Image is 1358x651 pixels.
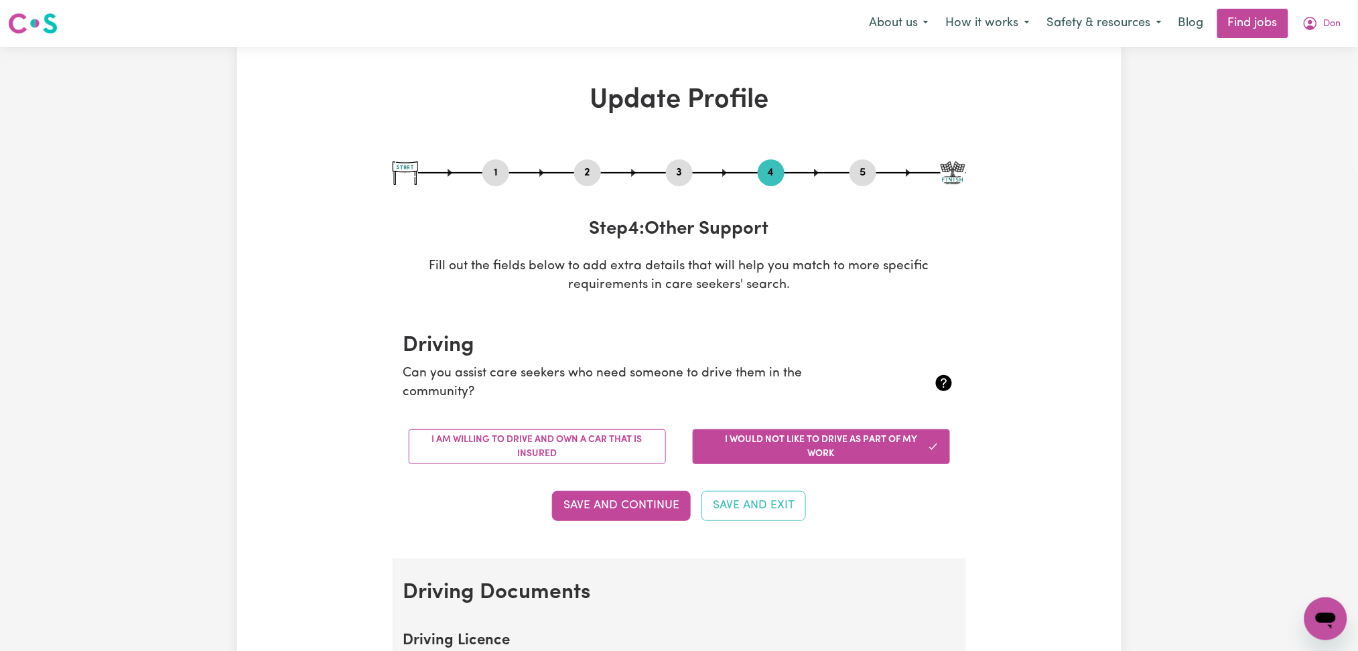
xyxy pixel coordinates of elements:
h2: Driving Documents [403,580,955,605]
button: Go to step 4 [758,164,785,182]
button: I am willing to drive and own a car that is insured [409,429,666,464]
button: Save and Continue [552,491,691,520]
h2: Driving [403,333,955,358]
button: Safety & resources [1038,9,1170,38]
button: Go to step 1 [482,164,509,182]
a: Find jobs [1217,9,1288,38]
button: How it works [937,9,1038,38]
button: I would not like to drive as part of my work [693,429,950,464]
h1: Update Profile [393,84,966,117]
button: Go to step 2 [574,164,601,182]
a: Careseekers logo [8,8,58,39]
button: Go to step 3 [666,164,693,182]
button: My Account [1294,9,1350,38]
h2: Driving Licence [403,632,955,650]
button: Save and Exit [701,491,806,520]
a: Blog [1170,9,1212,38]
h3: Step 4 : Other Support [393,218,966,241]
span: Don [1324,17,1341,31]
img: Careseekers logo [8,11,58,35]
button: About us [860,9,937,38]
button: Go to step 5 [850,164,876,182]
p: Can you assist care seekers who need someone to drive them in the community? [403,364,864,403]
iframe: Button to launch messaging window [1304,597,1347,640]
p: Fill out the fields below to add extra details that will help you match to more specific requirem... [393,257,966,296]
